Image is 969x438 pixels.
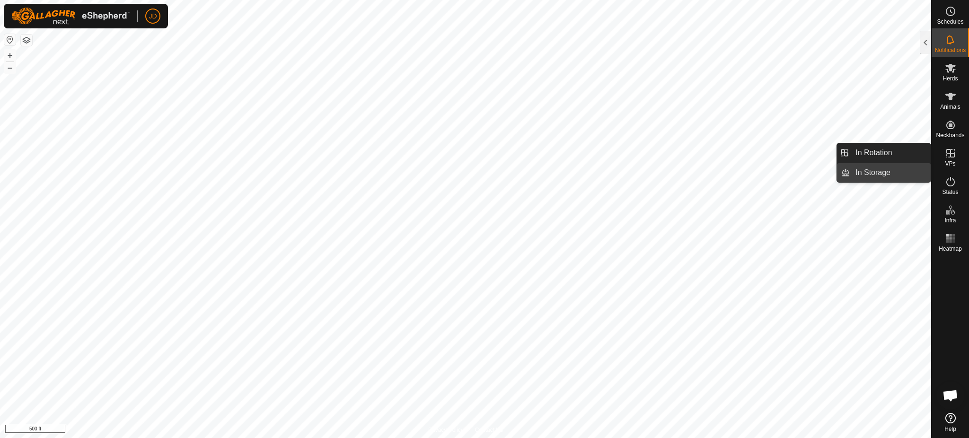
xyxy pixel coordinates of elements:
[4,62,16,73] button: –
[939,246,962,252] span: Heatmap
[940,104,960,110] span: Animals
[943,76,958,81] span: Herds
[936,381,965,410] div: Open chat
[428,426,464,434] a: Privacy Policy
[850,143,931,162] a: In Rotation
[937,19,963,25] span: Schedules
[11,8,130,25] img: Gallagher Logo
[855,147,892,158] span: In Rotation
[475,426,503,434] a: Contact Us
[149,11,157,21] span: JD
[4,34,16,45] button: Reset Map
[932,409,969,436] a: Help
[936,132,964,138] span: Neckbands
[855,167,890,178] span: In Storage
[945,161,955,166] span: VPs
[944,426,956,432] span: Help
[837,163,931,182] li: In Storage
[935,47,966,53] span: Notifications
[21,35,32,46] button: Map Layers
[4,50,16,61] button: +
[944,218,956,223] span: Infra
[850,163,931,182] a: In Storage
[942,189,958,195] span: Status
[837,143,931,162] li: In Rotation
